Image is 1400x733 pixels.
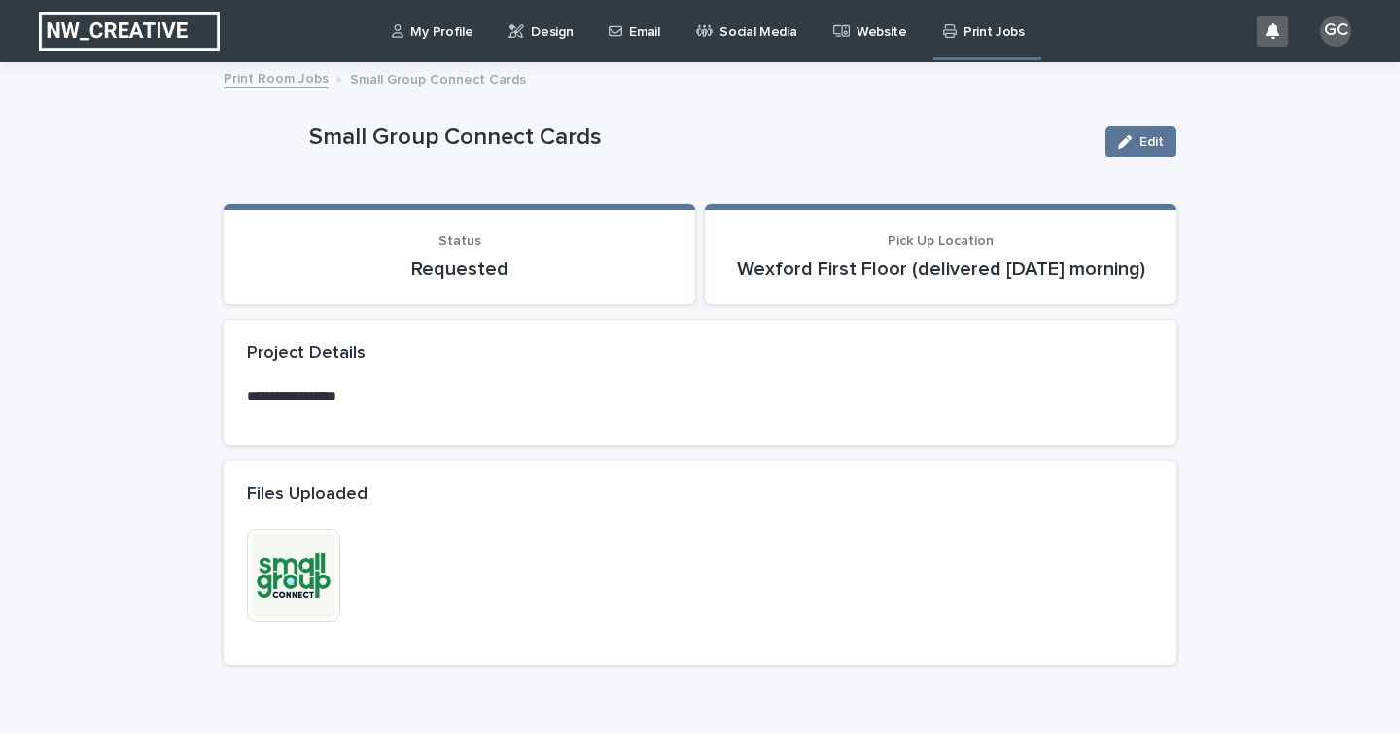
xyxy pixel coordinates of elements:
span: Edit [1139,135,1164,149]
h2: Files Uploaded [247,484,367,506]
p: Small Group Connect Cards [309,123,1090,152]
div: GC [1320,16,1351,47]
p: Small Group Connect Cards [350,67,526,88]
button: Edit [1105,126,1176,157]
span: Status [438,234,481,248]
p: Wexford First Floor (delivered [DATE] morning) [728,258,1153,281]
img: EUIbKjtiSNGbmbK7PdmN [39,12,220,51]
p: Requested [247,258,672,281]
span: Pick Up Location [888,234,994,248]
h2: Project Details [247,343,366,365]
a: Print Room Jobs [224,66,329,88]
